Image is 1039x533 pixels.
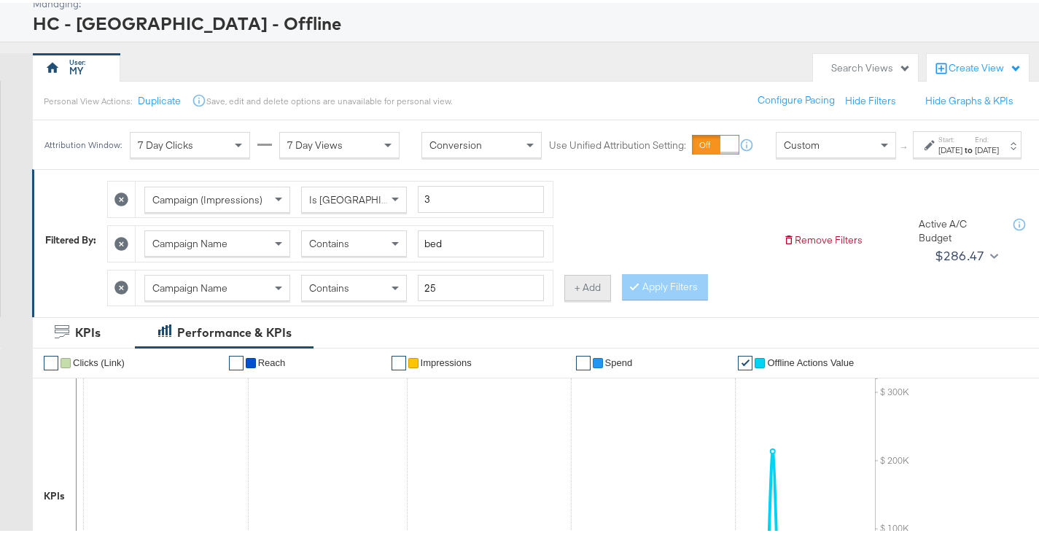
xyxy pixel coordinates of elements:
[44,93,132,104] div: Personal View Actions:
[831,58,911,72] div: Search Views
[258,354,286,365] span: Reach
[309,279,349,292] span: Contains
[605,354,633,365] span: Spend
[177,322,292,338] div: Performance & KPIs
[949,58,1022,73] div: Create View
[138,136,193,149] span: 7 Day Clicks
[962,141,975,152] strong: to
[783,230,863,244] button: Remove Filters
[138,91,181,105] button: Duplicate
[925,91,1013,105] button: Hide Graphs & KPIs
[767,354,854,365] span: Offline Actions Value
[429,136,482,149] span: Conversion
[287,136,343,149] span: 7 Day Views
[935,242,984,264] div: $286.47
[845,91,896,105] button: Hide Filters
[152,190,262,203] span: Campaign (Impressions)
[229,353,244,367] a: ✔
[392,353,406,367] a: ✔
[564,272,611,298] button: + Add
[784,136,820,149] span: Custom
[418,183,544,210] input: Enter a number
[975,141,999,153] div: [DATE]
[938,132,962,141] label: Start:
[549,136,686,149] label: Use Unified Attribution Setting:
[45,230,96,244] div: Filtered By:
[929,241,1001,265] button: $286.47
[206,93,452,104] div: Save, edit and delete options are unavailable for personal view.
[576,353,591,367] a: ✔
[747,85,845,111] button: Configure Pacing
[152,279,227,292] span: Campaign Name
[44,137,122,147] div: Attribution Window:
[309,190,421,203] span: Is [GEOGRAPHIC_DATA]
[975,132,999,141] label: End:
[421,354,472,365] span: Impressions
[738,353,752,367] a: ✔
[73,354,125,365] span: Clicks (Link)
[898,142,911,147] span: ↑
[938,141,962,153] div: [DATE]
[309,234,349,247] span: Contains
[69,61,83,75] div: MY
[44,353,58,367] a: ✔
[152,234,227,247] span: Campaign Name
[75,322,101,338] div: KPIs
[33,8,1032,33] div: HC - [GEOGRAPHIC_DATA] - Offline
[919,214,999,241] div: Active A/C Budget
[418,227,544,254] input: Enter a search term
[44,486,65,500] div: KPIs
[418,272,544,299] input: Enter a search term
